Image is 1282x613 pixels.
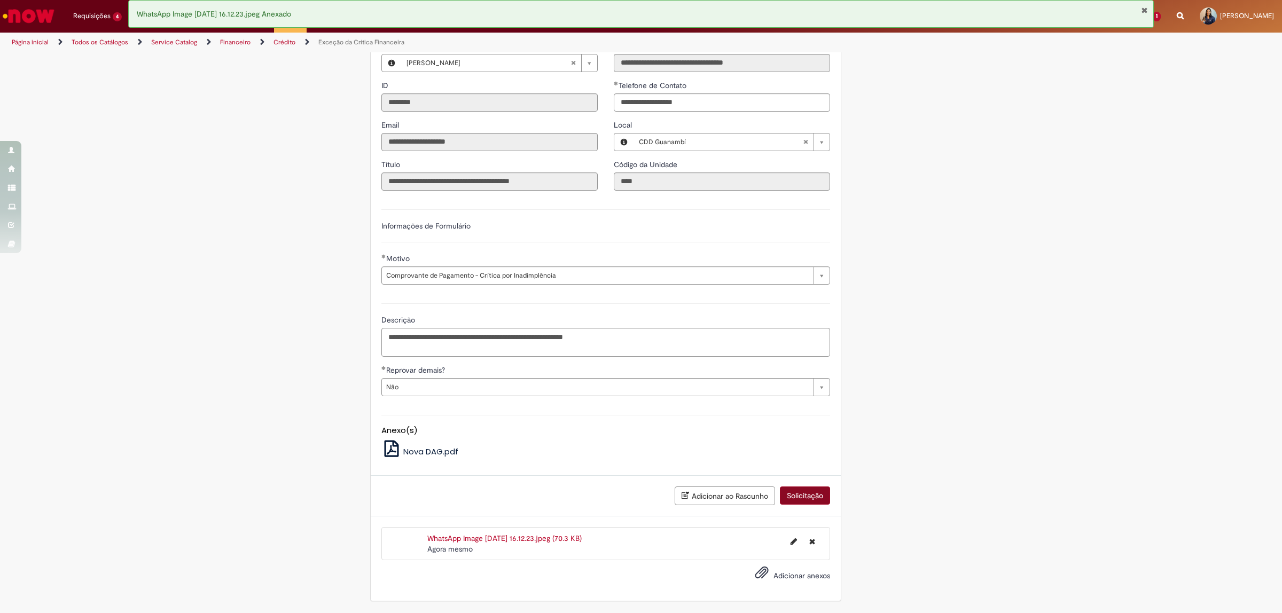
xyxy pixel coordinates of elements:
[407,54,570,72] span: [PERSON_NAME]
[72,38,128,46] a: Todos os Catálogos
[401,54,597,72] a: [PERSON_NAME]Limpar campo Favorecido
[1153,12,1161,21] span: 1
[614,120,634,130] span: Local
[752,563,771,587] button: Adicionar anexos
[12,38,49,46] a: Página inicial
[773,571,830,580] span: Adicionar anexos
[1,5,56,27] img: ServiceNow
[803,533,822,550] button: Excluir WhatsApp Image 2025-09-30 at 16.12.23.jpeg
[614,159,679,170] label: Somente leitura - Código da Unidade
[381,172,598,191] input: Título
[634,133,830,151] a: CDD GuanambíLimpar campo Local
[614,54,830,72] input: Departamento
[386,379,808,396] span: Não
[784,533,803,550] button: Editar nome de arquivo WhatsApp Image 2025-09-30 at 16.12.23.jpeg
[614,81,619,85] span: Obrigatório Preenchido
[798,133,814,151] abbr: Limpar campo Local
[427,544,473,554] span: Agora mesmo
[382,54,401,72] button: Favorecido, Visualizar este registro Jamille Teixeira Rocha
[381,315,417,325] span: Descrição
[381,159,402,170] label: Somente leitura - Título
[619,81,689,90] span: Telefone de Contato
[427,544,473,554] time: 30/09/2025 16:13:10
[427,533,582,543] a: WhatsApp Image [DATE] 16.12.23.jpeg (70.3 KB)
[614,172,830,191] input: Código da Unidade
[381,446,459,457] a: Nova DAG.pdf
[381,328,830,357] textarea: Descrição
[381,93,598,112] input: ID
[318,38,404,46] a: Exceção da Crítica Financeira
[1141,6,1148,14] button: Fechar Notificação
[151,38,197,46] a: Service Catalog
[137,9,291,19] span: WhatsApp Image [DATE] 16.12.23.jpeg Anexado
[386,267,808,284] span: Comprovante de Pagamento - Crítica por Inadimplência
[614,93,830,112] input: Telefone de Contato
[675,486,775,505] button: Adicionar ao Rascunho
[614,133,634,151] button: Local, Visualizar este registro CDD Guanambí
[614,160,679,169] span: Somente leitura - Código da Unidade
[381,133,598,151] input: Email
[381,426,830,435] h5: Anexo(s)
[381,80,390,91] label: Somente leitura - ID
[639,133,803,151] span: CDD Guanambí
[1220,11,1274,20] span: [PERSON_NAME]
[403,446,458,457] span: Nova DAG.pdf
[220,38,251,46] a: Financeiro
[386,254,412,263] span: Motivo
[73,11,111,21] span: Requisições
[381,366,386,370] span: Obrigatório Preenchido
[386,365,447,375] span: Reprovar demais?
[381,160,402,169] span: Somente leitura - Título
[381,254,386,258] span: Obrigatório Preenchido
[273,38,295,46] a: Crédito
[381,81,390,90] span: Somente leitura - ID
[113,12,122,21] span: 4
[381,120,401,130] label: Somente leitura - Email
[8,33,847,52] ul: Trilhas de página
[565,54,581,72] abbr: Limpar campo Favorecido
[780,486,830,505] button: Solicitação
[381,221,471,231] label: Informações de Formulário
